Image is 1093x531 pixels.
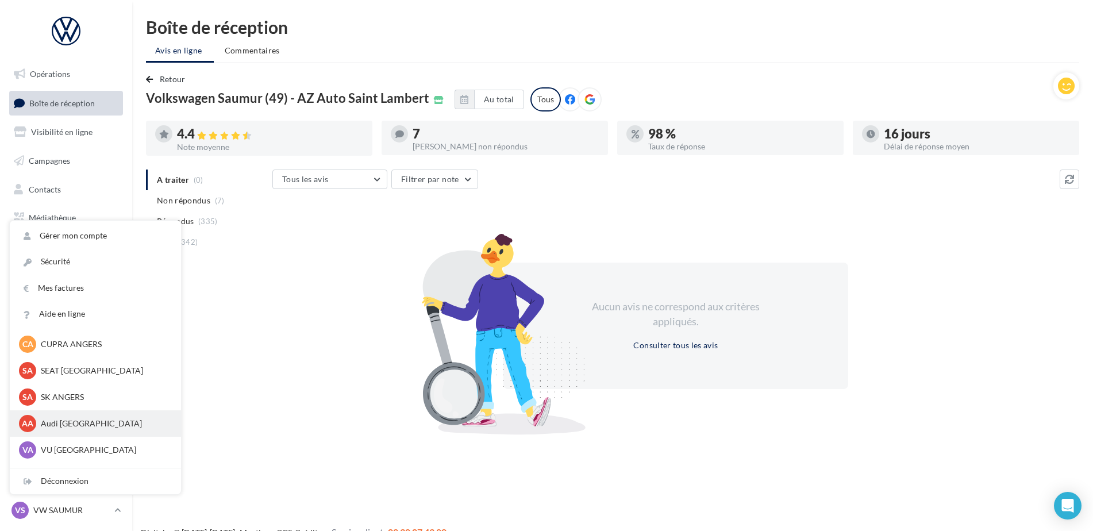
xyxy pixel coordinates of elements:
span: Commentaires [225,45,280,56]
a: Sécurité [10,249,181,275]
p: VW SAUMUR [33,505,110,516]
span: Visibilité en ligne [31,127,93,137]
a: Opérations [7,62,125,86]
span: SA [22,365,33,376]
p: SEAT [GEOGRAPHIC_DATA] [41,365,167,376]
span: Tous les avis [282,174,329,184]
a: Visibilité en ligne [7,120,125,144]
span: Opérations [30,69,70,79]
div: [PERSON_NAME] non répondus [413,143,599,151]
div: Boîte de réception [146,18,1079,36]
button: Au total [455,90,524,109]
p: VU [GEOGRAPHIC_DATA] [41,444,167,456]
span: Volkswagen Saumur (49) - AZ Auto Saint Lambert [146,92,429,105]
div: Tous [530,87,561,111]
p: CUPRA ANGERS [41,338,167,350]
p: Audi [GEOGRAPHIC_DATA] [41,418,167,429]
button: Filtrer par note [391,170,478,189]
span: (342) [179,237,198,247]
div: 7 [413,128,599,140]
a: Boîte de réception [7,91,125,116]
span: Contacts [29,184,61,194]
a: Contacts [7,178,125,202]
span: (7) [215,196,225,205]
a: Mes factures [10,275,181,301]
a: Campagnes [7,149,125,173]
p: SK ANGERS [41,391,167,403]
div: 98 % [648,128,834,140]
button: Tous les avis [272,170,387,189]
div: Déconnexion [10,468,181,494]
span: AA [22,418,33,429]
div: 4.4 [177,128,363,141]
span: Campagnes [29,156,70,166]
span: Boîte de réception [29,98,95,107]
span: Non répondus [157,195,210,206]
span: CA [22,338,33,350]
div: Délai de réponse moyen [884,143,1070,151]
span: SA [22,391,33,403]
div: Aucun avis ne correspond aux critères appliqués. [577,299,775,329]
button: Consulter tous les avis [629,338,722,352]
div: 16 jours [884,128,1070,140]
span: Retour [160,74,186,84]
span: VA [22,444,33,456]
span: Médiathèque [29,213,76,222]
a: Médiathèque [7,206,125,230]
a: Aide en ligne [10,301,181,327]
a: Calendrier [7,234,125,259]
button: Au total [474,90,524,109]
a: PLV et print personnalisable [7,263,125,297]
span: Répondus [157,216,194,227]
div: Note moyenne [177,143,363,151]
a: VS VW SAUMUR [9,499,123,521]
a: Campagnes DataOnDemand [7,301,125,335]
span: VS [15,505,25,516]
div: Open Intercom Messenger [1054,492,1082,520]
a: Gérer mon compte [10,223,181,249]
span: (335) [198,217,218,226]
div: Taux de réponse [648,143,834,151]
button: Retour [146,72,190,86]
